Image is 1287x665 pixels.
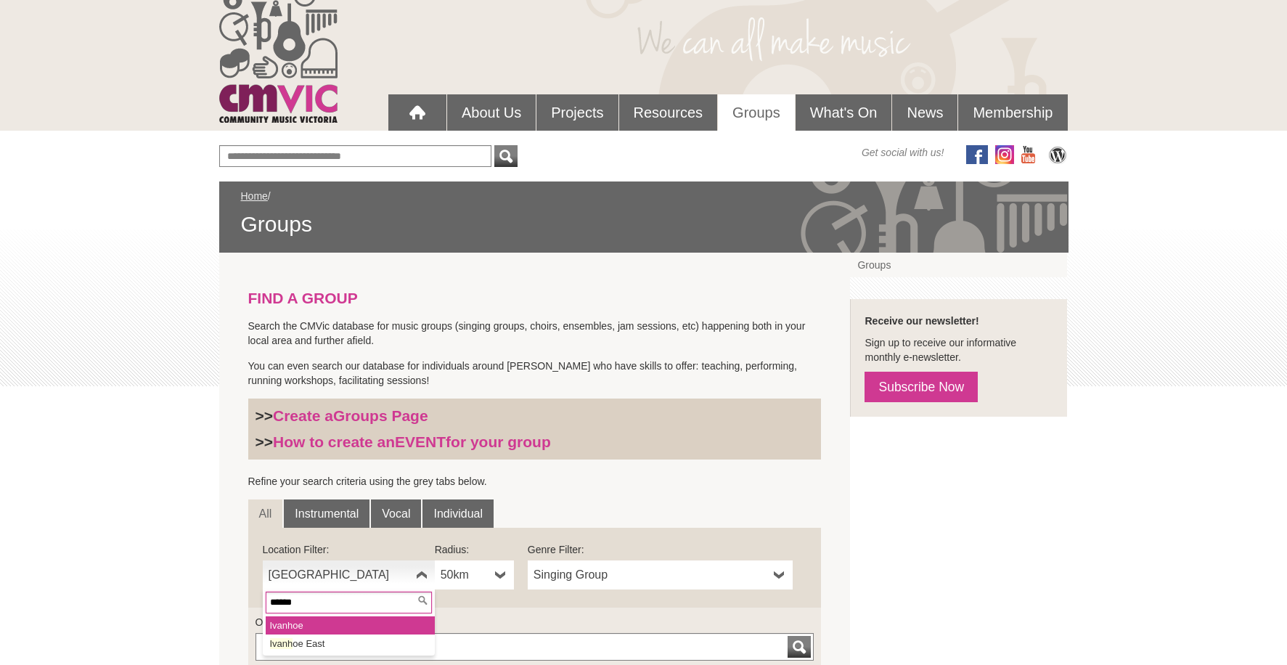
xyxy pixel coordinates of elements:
[395,433,446,450] strong: EVENT
[256,433,814,452] h3: >>
[266,635,435,653] li: oe East
[1047,145,1069,164] img: CMVic Blog
[865,315,978,327] strong: Receive our newsletter!
[435,560,514,589] a: 50km
[248,319,822,348] p: Search the CMVic database for music groups (singing groups, choirs, ensembles, jam sessions, etc)...
[371,499,421,529] a: Vocal
[263,560,435,589] a: [GEOGRAPHIC_DATA]
[619,94,718,131] a: Resources
[273,433,551,450] a: How to create anEVENTfor your group
[865,372,978,402] a: Subscribe Now
[796,94,892,131] a: What's On
[270,620,293,631] em: Ivanh
[273,407,428,424] a: Create aGroups Page
[892,94,957,131] a: News
[241,211,1047,238] span: Groups
[441,566,489,584] span: 50km
[333,407,428,424] strong: Groups Page
[284,499,369,529] a: Instrumental
[248,499,283,529] a: All
[995,145,1014,164] img: icon-instagram.png
[718,94,795,131] a: Groups
[528,560,793,589] a: Singing Group
[422,499,494,529] a: Individual
[256,407,814,425] h3: >>
[248,290,358,306] strong: FIND A GROUP
[241,190,268,202] a: Home
[958,94,1067,131] a: Membership
[850,253,1067,277] a: Groups
[248,359,822,388] p: You can even search our database for individuals around [PERSON_NAME] who have skills to offer: t...
[269,566,410,584] span: [GEOGRAPHIC_DATA]
[248,474,822,489] p: Refine your search criteria using the grey tabs below.
[256,615,814,629] label: Or find a Group by Keywords
[865,335,1053,364] p: Sign up to receive our informative monthly e-newsletter.
[241,189,1047,238] div: /
[447,94,536,131] a: About Us
[270,638,293,649] em: Ivanh
[266,616,435,635] li: oe
[263,542,435,557] label: Location Filter:
[528,542,793,557] label: Genre Filter:
[862,145,944,160] span: Get social with us!
[435,542,514,557] label: Radius:
[536,94,618,131] a: Projects
[534,566,768,584] span: Singing Group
